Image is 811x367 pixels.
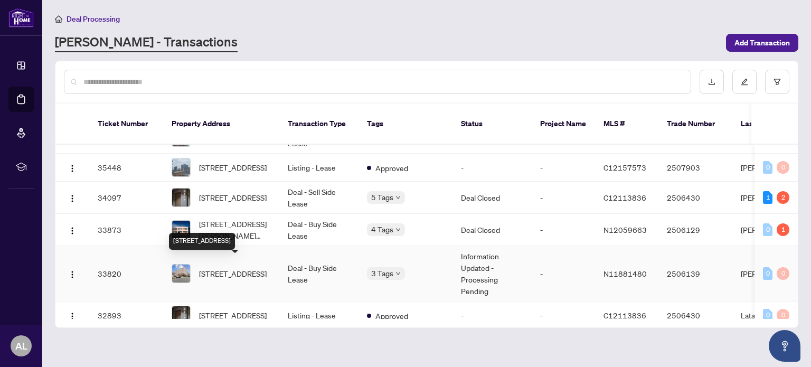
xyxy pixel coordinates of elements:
td: 2506430 [658,302,732,330]
td: - [452,154,532,182]
div: 0 [777,161,789,174]
button: filter [765,70,789,94]
th: Transaction Type [279,103,359,145]
img: logo [8,8,34,27]
button: Logo [64,265,81,282]
th: Status [452,103,532,145]
img: Logo [68,194,77,203]
div: 0 [763,267,772,280]
div: 1 [763,191,772,204]
span: home [55,15,62,23]
td: Deal Closed [452,182,532,214]
img: Logo [68,270,77,279]
button: Open asap [769,330,800,362]
span: C12157573 [603,163,646,172]
span: Deal Processing [67,14,120,24]
span: 4 Tags [371,223,393,236]
span: down [395,271,401,276]
button: Logo [64,307,81,324]
div: 0 [763,309,772,322]
div: 0 [763,161,772,174]
td: 2506139 [658,246,732,302]
span: [STREET_ADDRESS] [199,162,267,173]
button: Add Transaction [726,34,798,52]
img: thumbnail-img [172,189,190,206]
td: Deal - Buy Side Lease [279,246,359,302]
span: [STREET_ADDRESS] [199,309,267,321]
td: - [532,182,595,214]
span: down [395,227,401,232]
button: Logo [64,221,81,238]
span: [STREET_ADDRESS] [199,192,267,203]
span: download [708,78,715,86]
img: Logo [68,312,77,321]
td: Listing - Lease [279,154,359,182]
td: 33873 [89,214,163,246]
div: [STREET_ADDRESS] [169,233,235,250]
td: 2506129 [658,214,732,246]
th: Property Address [163,103,279,145]
span: Add Transaction [734,34,790,51]
td: - [532,246,595,302]
th: Project Name [532,103,595,145]
img: thumbnail-img [172,158,190,176]
span: [STREET_ADDRESS] [199,268,267,279]
td: - [532,154,595,182]
span: 3 Tags [371,267,393,279]
th: Ticket Number [89,103,163,145]
span: [STREET_ADDRESS][PERSON_NAME][PERSON_NAME] [199,218,271,241]
td: Information Updated - Processing Pending [452,246,532,302]
td: 2507903 [658,154,732,182]
td: 32893 [89,302,163,330]
td: Deal Closed [452,214,532,246]
div: 0 [777,309,789,322]
img: Logo [68,227,77,235]
span: filter [774,78,781,86]
span: 5 Tags [371,191,393,203]
td: - [532,302,595,330]
span: N12059663 [603,225,647,234]
td: - [452,302,532,330]
button: download [700,70,724,94]
td: Deal - Sell Side Lease [279,182,359,214]
span: AL [15,338,27,353]
td: - [532,214,595,246]
span: down [395,195,401,200]
td: Listing - Lease [279,302,359,330]
img: thumbnail-img [172,265,190,283]
a: [PERSON_NAME] - Transactions [55,33,238,52]
img: thumbnail-img [172,221,190,239]
img: Logo [68,164,77,173]
button: Logo [64,159,81,176]
span: Approved [375,162,408,174]
button: Logo [64,189,81,206]
span: edit [741,78,748,86]
span: C12113836 [603,193,646,202]
td: 33820 [89,246,163,302]
img: thumbnail-img [172,306,190,324]
span: Approved [375,310,408,322]
button: edit [732,70,757,94]
div: 0 [777,267,789,280]
th: Trade Number [658,103,732,145]
td: Deal - Buy Side Lease [279,214,359,246]
td: 2506430 [658,182,732,214]
th: Tags [359,103,452,145]
td: 34097 [89,182,163,214]
div: 2 [777,191,789,204]
div: 0 [763,223,772,236]
td: 35448 [89,154,163,182]
th: MLS # [595,103,658,145]
div: 1 [777,223,789,236]
span: C12113836 [603,310,646,320]
span: N11881480 [603,269,647,278]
